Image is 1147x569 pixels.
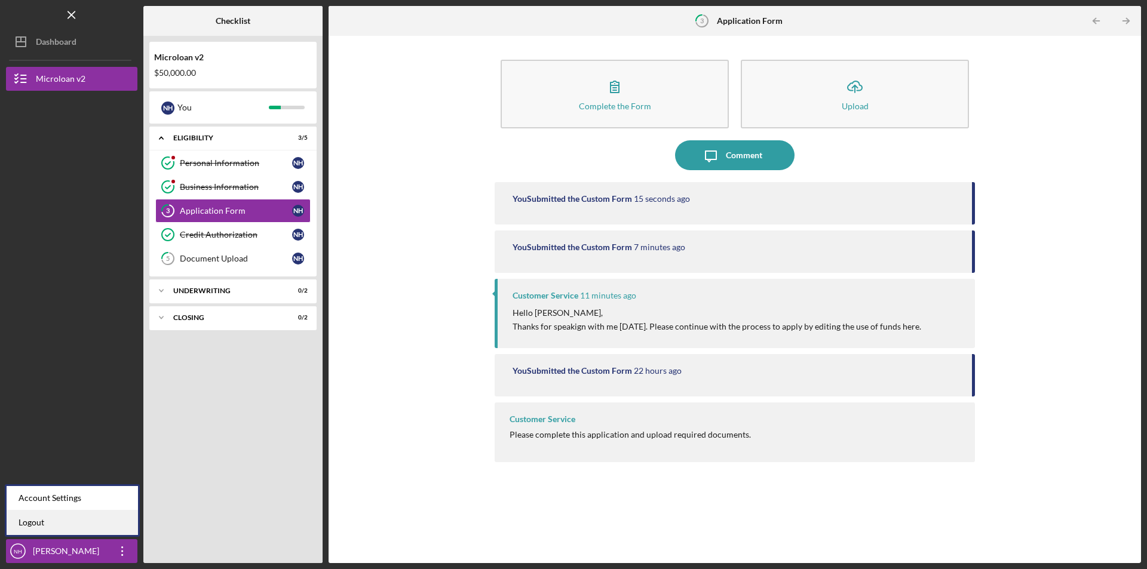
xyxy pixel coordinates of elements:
[154,53,312,62] div: Microloan v2
[286,134,308,142] div: 3 / 5
[154,68,312,78] div: $50,000.00
[155,151,311,175] a: Personal InformationNH
[7,510,138,535] a: Logout
[177,97,269,118] div: You
[30,539,108,566] div: [PERSON_NAME]
[161,102,174,115] div: N H
[741,60,969,128] button: Upload
[634,242,685,252] time: 2025-09-25 17:58
[7,486,138,510] div: Account Settings
[510,430,751,439] div: Please complete this application and upload required documents.
[36,30,76,57] div: Dashboard
[14,548,22,555] text: NH
[634,194,690,204] time: 2025-09-25 18:05
[292,229,304,241] div: N H
[501,60,729,128] button: Complete the Form
[292,205,304,217] div: N H
[513,242,632,252] div: You Submitted the Custom Form
[286,314,308,321] div: 0 / 2
[513,291,578,300] div: Customer Service
[292,157,304,169] div: N H
[510,414,575,424] div: Customer Service
[292,181,304,193] div: N H
[717,16,783,26] b: Application Form
[6,539,137,563] button: NH[PERSON_NAME]
[634,366,682,376] time: 2025-09-24 19:45
[675,140,795,170] button: Comment
[180,254,292,263] div: Document Upload
[173,134,278,142] div: Eligibility
[513,320,921,333] p: Thanks for speakign with me [DATE]. Please continue with the process to apply by editing the use ...
[580,291,636,300] time: 2025-09-25 17:53
[180,206,292,216] div: Application Form
[292,253,304,264] div: N H
[6,30,137,54] button: Dashboard
[6,67,137,91] button: Microloan v2
[155,175,311,199] a: Business InformationNH
[513,306,921,319] p: Hello [PERSON_NAME],
[155,199,311,223] a: 3Application FormNH
[579,102,651,110] div: Complete the Form
[166,255,170,263] tspan: 5
[216,16,250,26] b: Checklist
[173,287,278,294] div: Underwriting
[513,366,632,376] div: You Submitted the Custom Form
[180,182,292,192] div: Business Information
[513,194,632,204] div: You Submitted the Custom Form
[36,67,85,94] div: Microloan v2
[726,140,762,170] div: Comment
[166,207,170,215] tspan: 3
[155,247,311,270] a: 5Document UploadNH
[286,287,308,294] div: 0 / 2
[155,223,311,247] a: Credit AuthorizationNH
[180,158,292,168] div: Personal Information
[180,230,292,239] div: Credit Authorization
[173,314,278,321] div: Closing
[842,102,869,110] div: Upload
[700,17,704,24] tspan: 3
